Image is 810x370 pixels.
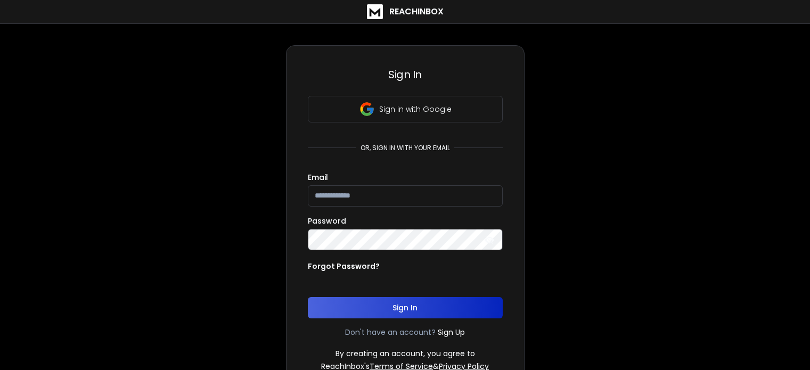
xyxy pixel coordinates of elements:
button: Sign in with Google [308,96,503,122]
p: Don't have an account? [345,327,436,338]
a: Sign Up [438,327,465,338]
img: logo [367,4,383,19]
p: Sign in with Google [379,104,452,114]
p: or, sign in with your email [356,144,454,152]
p: By creating an account, you agree to [336,348,475,359]
button: Sign In [308,297,503,318]
h1: ReachInbox [389,5,444,18]
label: Email [308,174,328,181]
h3: Sign In [308,67,503,82]
p: Forgot Password? [308,261,380,272]
a: ReachInbox [367,4,444,19]
label: Password [308,217,346,225]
